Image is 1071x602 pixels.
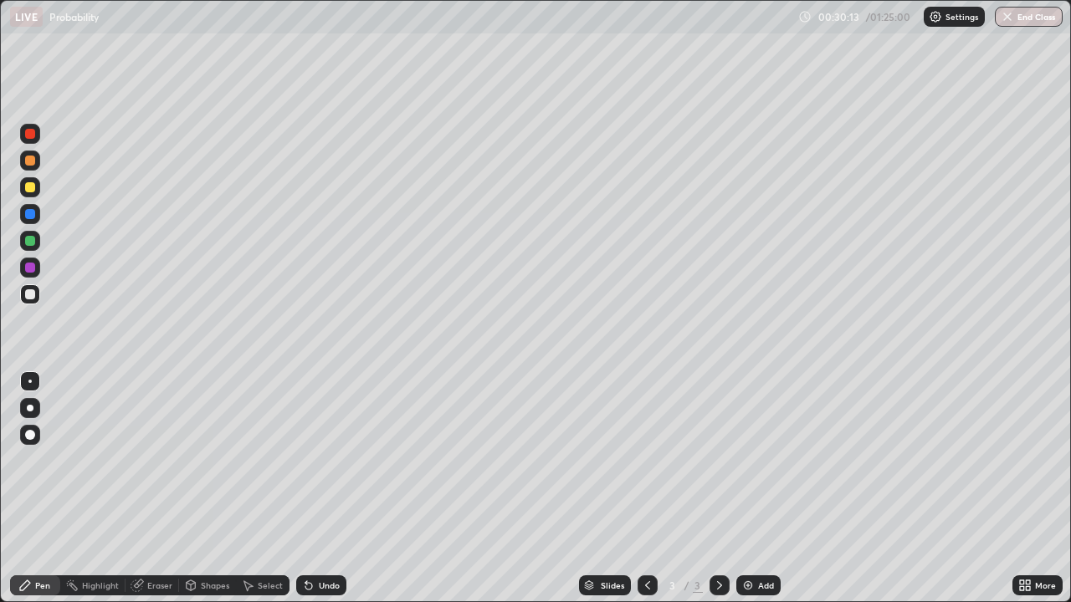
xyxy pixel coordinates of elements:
p: Probability [49,10,99,23]
div: Pen [35,581,50,589]
div: More [1035,581,1056,589]
div: / [684,580,689,590]
div: Undo [319,581,340,589]
div: Shapes [201,581,229,589]
div: Eraser [147,581,172,589]
p: LIVE [15,10,38,23]
p: Settings [945,13,978,21]
div: 3 [664,580,681,590]
div: Slides [601,581,624,589]
button: End Class [995,7,1063,27]
div: 3 [693,578,703,593]
div: Highlight [82,581,119,589]
div: Select [258,581,283,589]
img: end-class-cross [1001,10,1014,23]
img: add-slide-button [741,579,755,592]
img: class-settings-icons [929,10,942,23]
div: Add [758,581,774,589]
